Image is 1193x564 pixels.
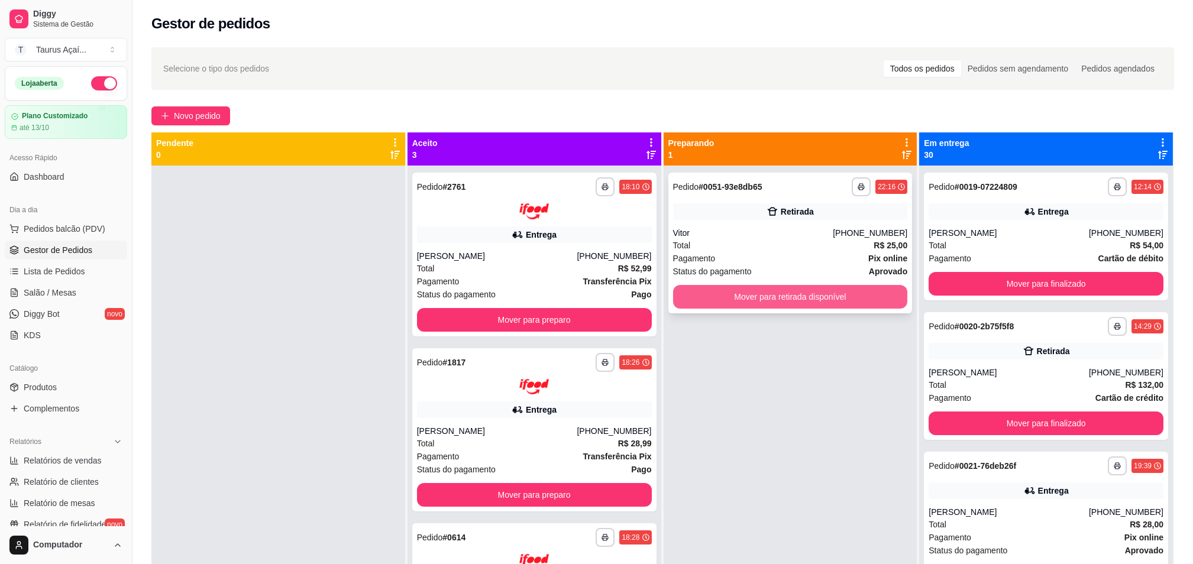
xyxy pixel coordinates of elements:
[24,476,99,488] span: Relatório de clientes
[929,252,971,265] span: Pagamento
[5,262,127,281] a: Lista de Pedidos
[1089,227,1163,239] div: [PHONE_NUMBER]
[884,60,961,77] div: Todos os pedidos
[673,265,752,278] span: Status do pagamento
[929,227,1089,239] div: [PERSON_NAME]
[673,182,699,192] span: Pedido
[673,252,716,265] span: Pagamento
[673,239,691,252] span: Total
[1037,345,1070,357] div: Retirada
[1075,60,1161,77] div: Pedidos agendados
[929,531,971,544] span: Pagamento
[673,227,833,239] div: Vitor
[24,265,85,277] span: Lista de Pedidos
[929,506,1089,518] div: [PERSON_NAME]
[24,329,41,341] span: KDS
[151,106,230,125] button: Novo pedido
[622,533,639,542] div: 18:28
[5,105,127,139] a: Plano Customizadoaté 13/10
[526,404,557,416] div: Entrega
[412,149,438,161] p: 3
[929,378,946,391] span: Total
[24,518,106,530] span: Relatório de fidelidade
[577,425,651,437] div: [PHONE_NUMBER]
[417,275,460,288] span: Pagamento
[929,272,1163,296] button: Mover para finalizado
[24,287,76,299] span: Salão / Mesas
[5,378,127,397] a: Produtos
[929,239,946,252] span: Total
[151,14,270,33] h2: Gestor de pedidos
[1089,367,1163,378] div: [PHONE_NUMBER]
[24,308,60,320] span: Diggy Bot
[417,463,496,476] span: Status do pagamento
[5,531,127,559] button: Computador
[5,494,127,513] a: Relatório de mesas
[5,359,127,378] div: Catálogo
[24,244,92,256] span: Gestor de Pedidos
[929,518,946,531] span: Total
[929,367,1089,378] div: [PERSON_NAME]
[33,540,108,550] span: Computador
[1038,206,1069,218] div: Entrega
[878,182,895,192] div: 22:16
[1134,182,1152,192] div: 12:14
[442,533,465,542] strong: # 0614
[5,283,127,302] a: Salão / Mesas
[9,437,41,446] span: Relatórios
[1134,322,1152,331] div: 14:29
[583,277,652,286] strong: Transferência Pix
[36,44,86,56] div: Taurus Açaí ...
[618,264,652,273] strong: R$ 52,99
[91,76,117,90] button: Alterar Status
[961,60,1075,77] div: Pedidos sem agendamento
[1130,241,1163,250] strong: R$ 54,00
[577,250,651,262] div: [PHONE_NUMBER]
[412,137,438,149] p: Aceito
[929,391,971,404] span: Pagamento
[622,358,639,367] div: 18:26
[156,137,193,149] p: Pendente
[5,5,127,33] a: DiggySistema de Gestão
[417,262,435,275] span: Total
[1098,254,1163,263] strong: Cartão de débito
[955,461,1016,471] strong: # 0021-76deb26f
[15,77,64,90] div: Loja aberta
[442,182,465,192] strong: # 2761
[417,288,496,301] span: Status do pagamento
[5,38,127,61] button: Select a team
[1124,533,1163,542] strong: Pix online
[417,250,577,262] div: [PERSON_NAME]
[163,62,269,75] span: Selecione o tipo dos pedidos
[668,137,714,149] p: Preparando
[699,182,762,192] strong: # 0051-93e8db65
[417,483,652,507] button: Mover para preparo
[33,9,122,20] span: Diggy
[622,182,639,192] div: 18:10
[833,227,907,239] div: [PHONE_NUMBER]
[631,465,651,474] strong: Pago
[924,137,969,149] p: Em entrega
[673,285,908,309] button: Mover para retirada disponível
[781,206,814,218] div: Retirada
[24,381,57,393] span: Produtos
[519,379,549,395] img: ifood
[5,167,127,186] a: Dashboard
[924,149,969,161] p: 30
[929,544,1007,557] span: Status do pagamento
[1125,380,1163,390] strong: R$ 132,00
[417,358,443,367] span: Pedido
[1125,546,1163,555] strong: aprovado
[955,322,1014,331] strong: # 0020-2b75f5f8
[868,254,907,263] strong: Pix online
[5,200,127,219] div: Dia a dia
[869,267,907,276] strong: aprovado
[519,203,549,219] img: ifood
[526,229,557,241] div: Entrega
[631,290,651,299] strong: Pago
[5,472,127,491] a: Relatório de clientes
[5,219,127,238] button: Pedidos balcão (PDV)
[15,44,27,56] span: T
[442,358,465,367] strong: # 1817
[929,461,955,471] span: Pedido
